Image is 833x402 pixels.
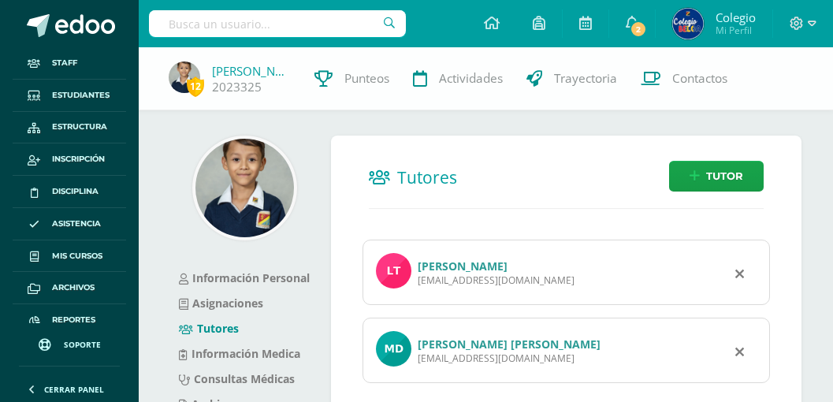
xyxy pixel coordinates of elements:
[515,47,629,110] a: Trayectoria
[13,143,126,176] a: Inscripción
[418,352,601,365] div: [EMAIL_ADDRESS][DOMAIN_NAME]
[554,70,617,87] span: Trayectoria
[13,240,126,273] a: Mis cursos
[376,331,411,367] img: profile image
[149,10,406,37] input: Busca un usuario...
[52,185,99,198] span: Disciplina
[669,161,764,192] a: Tutor
[52,153,105,166] span: Inscripción
[64,339,101,350] span: Soporte
[401,47,515,110] a: Actividades
[303,47,401,110] a: Punteos
[397,166,457,188] span: Tutores
[13,208,126,240] a: Asistencia
[179,321,239,336] a: Tutores
[13,47,126,80] a: Staff
[13,304,126,337] a: Reportes
[418,337,601,352] a: [PERSON_NAME] [PERSON_NAME]
[212,63,291,79] a: [PERSON_NAME]
[52,250,102,262] span: Mis cursos
[169,61,200,93] img: 45c38e880caa71b890a131c53ff6747f.png
[716,9,756,25] span: Colegio
[672,8,704,39] img: c600e396c05fc968532ff46e374ede2f.png
[13,272,126,304] a: Archivos
[13,80,126,112] a: Estudiantes
[418,259,508,274] a: [PERSON_NAME]
[630,20,647,38] span: 2
[195,139,294,237] img: 18b5e9e0fdc8a38b48e9a3ddb8e61408.png
[52,121,107,133] span: Estructura
[52,89,110,102] span: Estudiantes
[735,341,744,360] div: Remover
[52,218,101,230] span: Asistencia
[439,70,503,87] span: Actividades
[716,24,756,37] span: Mi Perfil
[706,162,743,191] span: Tutor
[179,346,300,361] a: Información Medica
[179,296,263,311] a: Asignaciones
[187,76,204,96] span: 12
[13,176,126,208] a: Disciplina
[52,314,95,326] span: Reportes
[13,112,126,144] a: Estructura
[44,384,104,395] span: Cerrar panel
[672,70,727,87] span: Contactos
[19,323,120,362] a: Soporte
[735,263,744,282] div: Remover
[52,57,77,69] span: Staff
[212,79,262,95] a: 2023325
[376,253,411,288] img: profile image
[418,274,575,287] div: [EMAIL_ADDRESS][DOMAIN_NAME]
[629,47,739,110] a: Contactos
[179,270,310,285] a: Información Personal
[179,371,295,386] a: Consultas Médicas
[344,70,389,87] span: Punteos
[52,281,95,294] span: Archivos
